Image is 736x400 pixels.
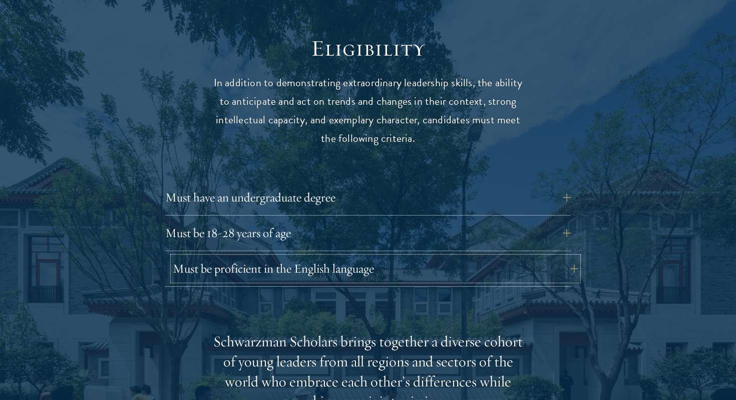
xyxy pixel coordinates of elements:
[213,74,523,148] p: In addition to demonstrating extraordinary leadership skills, the ability to anticipate and act o...
[173,257,578,281] button: Must be proficient in the English language
[213,35,523,63] h2: Eligibility
[165,185,571,210] button: Must have an undergraduate degree
[165,221,571,245] button: Must be 18-28 years of age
